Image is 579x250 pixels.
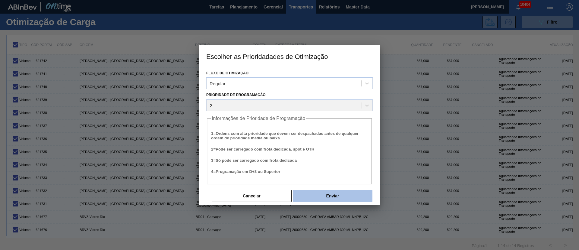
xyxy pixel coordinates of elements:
[211,116,306,121] legend: Informações de Prioridade de Programação
[199,45,380,68] h3: Escolher as Prioridadades de Otimização
[211,158,368,163] h5: 3 = Só pode ser carregado com frota dedicada
[211,169,368,174] h5: 4 = Programação em D+3 ou Superior
[211,147,368,151] h5: 2 = Pode ser carregado com frota dedicada. spot e OTR
[212,190,292,202] button: Cancelar
[206,93,266,97] label: Prioridade de Programação
[206,71,248,75] label: Fluxo de Otimização
[211,131,368,140] h5: 1 = Ordens com alta prioridade que devem ser despachadas antes de qualquer ordem de prioridade mé...
[210,81,226,86] div: Regular
[293,190,372,202] button: Enviar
